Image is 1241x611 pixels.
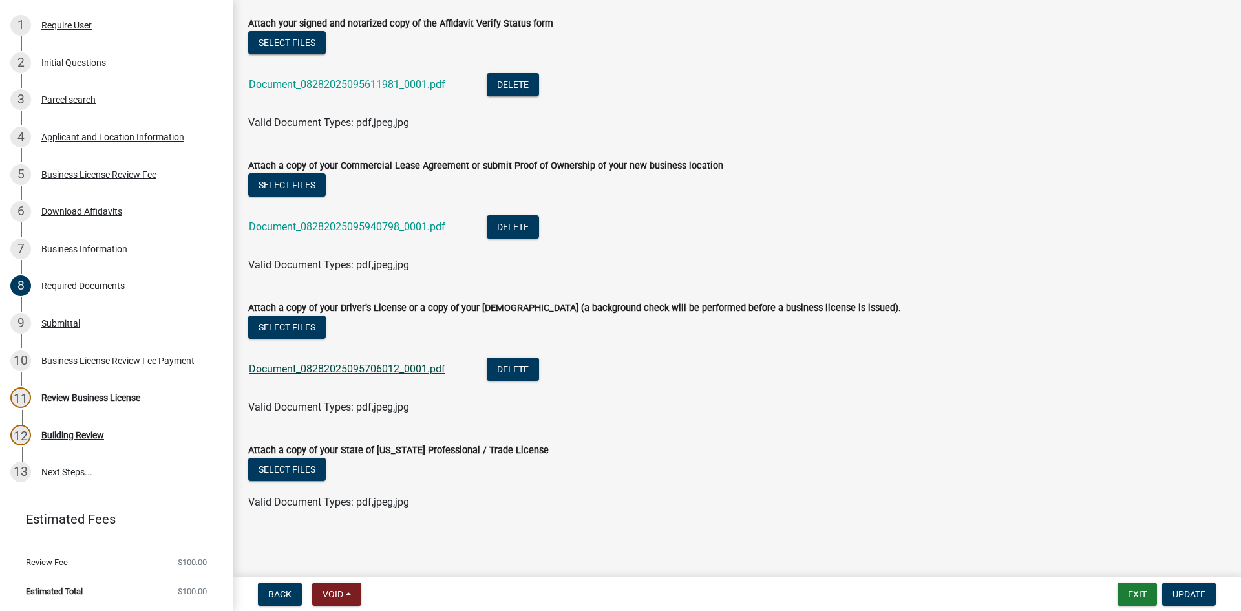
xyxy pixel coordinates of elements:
[248,259,409,271] span: Valid Document Types: pdf,jpeg,jpg
[10,89,31,110] div: 3
[1162,583,1216,606] button: Update
[487,358,539,381] button: Delete
[41,207,122,216] div: Download Affidavits
[10,164,31,185] div: 5
[323,589,343,599] span: Void
[41,95,96,104] div: Parcel search
[41,431,104,440] div: Building Review
[312,583,361,606] button: Void
[248,116,409,129] span: Valid Document Types: pdf,jpeg,jpg
[268,589,292,599] span: Back
[487,73,539,96] button: Delete
[249,78,445,91] a: Document_08282025095611981_0001.pdf
[487,80,539,92] wm-modal-confirm: Delete Document
[487,215,539,239] button: Delete
[41,356,195,365] div: Business License Review Fee Payment
[248,401,409,413] span: Valid Document Types: pdf,jpeg,jpg
[41,133,184,142] div: Applicant and Location Information
[10,387,31,408] div: 11
[10,506,212,532] a: Estimated Fees
[248,316,326,339] button: Select files
[248,31,326,54] button: Select files
[258,583,302,606] button: Back
[41,319,80,328] div: Submittal
[178,587,207,595] span: $100.00
[10,127,31,147] div: 4
[10,425,31,445] div: 12
[10,313,31,334] div: 9
[487,222,539,234] wm-modal-confirm: Delete Document
[248,162,723,171] label: Attach a copy of your Commercial Lease Agreement or submit Proof of Ownership of your new busines...
[487,364,539,376] wm-modal-confirm: Delete Document
[248,304,901,313] label: Attach a copy of your Driver’s License or a copy of your [DEMOGRAPHIC_DATA] (a background check w...
[26,558,68,566] span: Review Fee
[41,393,140,402] div: Review Business License
[1118,583,1157,606] button: Exit
[41,281,125,290] div: Required Documents
[248,446,549,455] label: Attach a copy of your State of [US_STATE] Professional / Trade License
[248,173,326,197] button: Select files
[248,496,409,508] span: Valid Document Types: pdf,jpeg,jpg
[248,458,326,481] button: Select files
[10,52,31,73] div: 2
[249,363,445,375] a: Document_08282025095706012_0001.pdf
[26,587,83,595] span: Estimated Total
[178,558,207,566] span: $100.00
[10,350,31,371] div: 10
[249,220,445,233] a: Document_08282025095940798_0001.pdf
[10,15,31,36] div: 1
[248,19,553,28] label: Attach your signed and notarized copy of the Affidavit Verify Status form
[1172,589,1205,599] span: Update
[10,275,31,296] div: 8
[41,244,127,253] div: Business Information
[10,239,31,259] div: 7
[10,462,31,482] div: 13
[41,58,106,67] div: Initial Questions
[41,21,92,30] div: Require User
[10,201,31,222] div: 6
[41,170,156,179] div: Business License Review Fee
